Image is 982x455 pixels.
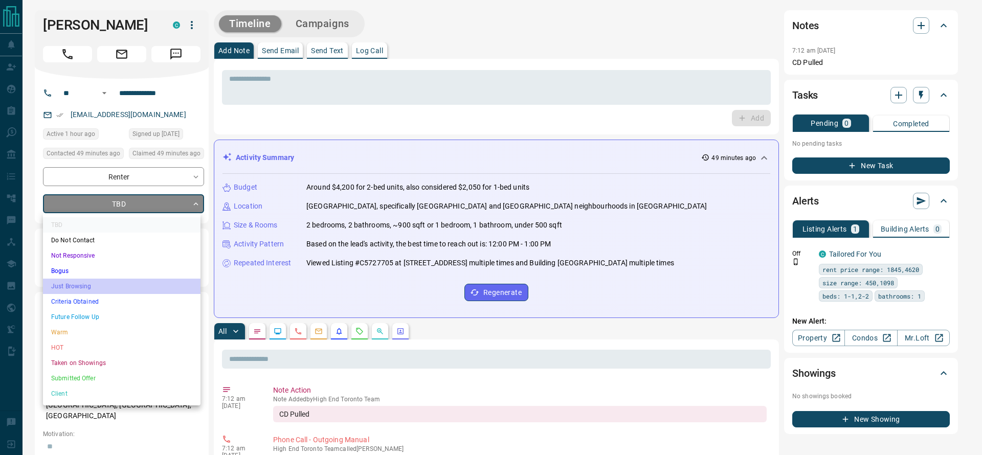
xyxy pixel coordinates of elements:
[43,386,200,401] li: Client
[43,279,200,294] li: Just Browsing
[43,248,200,263] li: Not Responsive
[43,355,200,371] li: Taken on Showings
[43,233,200,248] li: Do Not Contact
[43,309,200,325] li: Future Follow Up
[43,263,200,279] li: Bogus
[43,340,200,355] li: HOT
[43,294,200,309] li: Criteria Obtained
[43,371,200,386] li: Submitted Offer
[43,325,200,340] li: Warm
